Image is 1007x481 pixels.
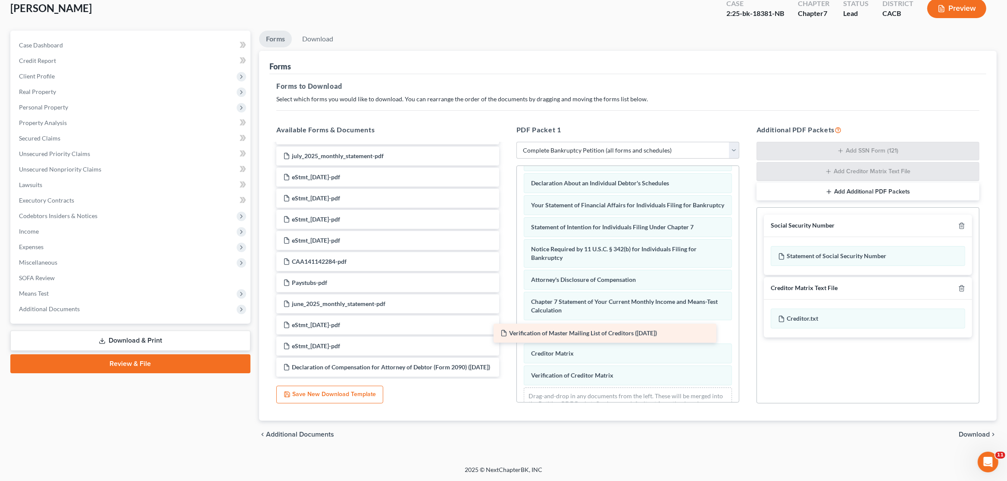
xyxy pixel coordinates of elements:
[292,342,340,350] span: eStmt_[DATE]-pdf
[259,431,266,438] i: chevron_left
[10,2,92,14] span: [PERSON_NAME]
[531,223,694,231] span: Statement of Intention for Individuals Filing Under Chapter 7
[771,246,965,266] div: Statement of Social Security Number
[19,150,90,157] span: Unsecured Priority Claims
[19,134,60,142] span: Secured Claims
[259,31,292,47] a: Forms
[292,279,327,286] span: Paystubs-pdf
[292,258,347,265] span: CAA141142284-pdf
[292,321,340,328] span: eStmt_[DATE]-pdf
[10,331,250,351] a: Download & Print
[295,31,340,47] a: Download
[19,305,80,312] span: Additional Documents
[19,41,63,49] span: Case Dashboard
[990,431,997,438] i: chevron_right
[531,298,718,314] span: Chapter 7 Statement of Your Current Monthly Income and Means-Test Calculation
[19,274,55,281] span: SOFA Review
[12,162,250,177] a: Unsecured Nonpriority Claims
[292,300,385,307] span: june_2025_monthly_statement-pdf
[292,216,340,223] span: eStmt_[DATE]-pdf
[276,125,499,135] h5: Available Forms & Documents
[771,284,838,292] div: Creditor Matrix Text File
[19,181,42,188] span: Lawsuits
[292,363,490,371] span: Declaration of Compensation for Attorney of Debtor (Form 2090) ([DATE])
[757,183,979,201] button: Add Additional PDF Packets
[19,103,68,111] span: Personal Property
[995,452,1005,459] span: 11
[19,72,55,80] span: Client Profile
[757,162,979,181] button: Add Creditor Matrix Text File
[292,152,384,159] span: july_2025_monthly_statement-pdf
[292,194,340,202] span: eStmt_[DATE]-pdf
[959,431,990,438] span: Download
[19,212,97,219] span: Codebtors Insiders & Notices
[771,222,835,230] div: Social Security Number
[531,201,724,209] span: Your Statement of Financial Affairs for Individuals Filing for Bankruptcy
[276,95,979,103] p: Select which forms you would like to download. You can rearrange the order of the documents by dr...
[292,237,340,244] span: eStmt_[DATE]-pdf
[12,37,250,53] a: Case Dashboard
[10,354,250,373] a: Review & File
[509,329,657,337] span: Verification of Master Mailing List of Creditors ([DATE])
[19,57,56,64] span: Credit Report
[959,431,997,438] button: Download chevron_right
[19,88,56,95] span: Real Property
[524,387,732,420] div: Drag-and-drop in any documents from the left. These will be merged into the Petition PDF Packet. ...
[12,53,250,69] a: Credit Report
[276,386,383,404] button: Save New Download Template
[12,115,250,131] a: Property Analysis
[12,146,250,162] a: Unsecured Priority Claims
[531,276,636,283] span: Attorney's Disclosure of Compensation
[531,179,669,187] span: Declaration About an Individual Debtor's Schedules
[843,9,869,19] div: Lead
[259,431,334,438] a: chevron_left Additional Documents
[823,9,827,17] span: 7
[726,9,784,19] div: 2:25-bk-18381-NB
[978,452,998,472] iframe: Intercom live chat
[19,290,49,297] span: Means Test
[292,173,340,181] span: eStmt_[DATE]-pdf
[516,125,739,135] h5: PDF Packet 1
[757,125,979,135] h5: Additional PDF Packets
[19,243,44,250] span: Expenses
[266,431,334,438] span: Additional Documents
[19,119,67,126] span: Property Analysis
[12,193,250,208] a: Executory Contracts
[19,197,74,204] span: Executory Contracts
[531,372,613,379] span: Verification of Creditor Matrix
[771,309,965,328] div: Creditor.txt
[12,131,250,146] a: Secured Claims
[19,259,57,266] span: Miscellaneous
[531,350,574,357] span: Creditor Matrix
[798,9,829,19] div: Chapter
[19,228,39,235] span: Income
[258,465,749,481] div: 2025 © NextChapterBK, INC
[882,9,913,19] div: CACB
[269,61,291,72] div: Forms
[12,270,250,286] a: SOFA Review
[531,245,697,261] span: Notice Required by 11 U.S.C. § 342(b) for Individuals Filing for Bankruptcy
[12,177,250,193] a: Lawsuits
[757,142,979,161] button: Add SSN Form (121)
[276,81,979,91] h5: Forms to Download
[19,166,101,173] span: Unsecured Nonpriority Claims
